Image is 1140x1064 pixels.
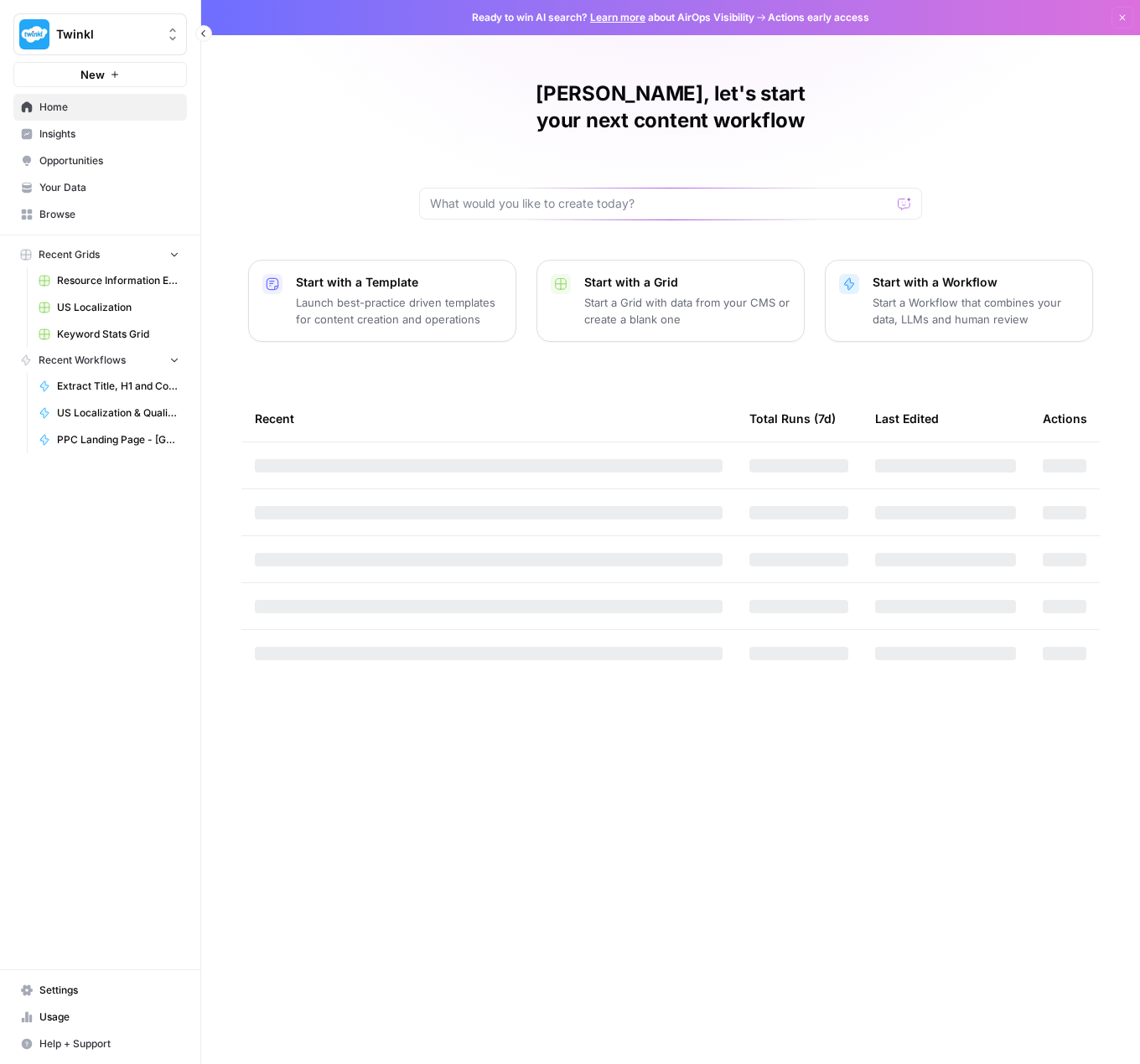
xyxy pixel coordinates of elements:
[590,11,645,23] a: Learn more
[419,80,922,134] h1: [PERSON_NAME], let's start your next content workflow
[13,242,187,267] button: Recent Grids
[31,373,187,400] a: Extract Title, H1 and Copy
[296,294,502,328] p: Launch best-practice driven templates for content creation and operations
[31,294,187,321] a: US Localization
[536,260,805,342] button: Start with a GridStart a Grid with data from your CMS or create a blank one
[873,274,1079,291] p: Start with a Workflow
[13,174,187,201] a: Your Data
[13,1004,187,1030] a: Usage
[875,395,939,442] div: Last Edited
[39,153,179,168] span: Opportunities
[57,379,179,394] span: Extract Title, H1 and Copy
[584,294,790,328] p: Start a Grid with data from your CMS or create a blank one
[1043,395,1087,442] div: Actions
[13,62,187,87] button: New
[39,127,179,142] span: Insights
[248,260,516,342] button: Start with a TemplateLaunch best-practice driven templates for content creation and operations
[13,147,187,174] a: Opportunities
[825,260,1093,342] button: Start with a WorkflowStart a Workflow that combines your data, LLMs and human review
[39,247,100,262] span: Recent Grids
[57,327,179,342] span: Keyword Stats Grid
[39,353,126,368] span: Recent Workflows
[57,432,179,447] span: PPC Landing Page - [GEOGRAPHIC_DATA]
[39,100,179,115] span: Home
[57,273,179,288] span: Resource Information Extraction and Descriptions
[19,19,49,49] img: Twinkl Logo
[31,267,187,294] a: Resource Information Extraction and Descriptions
[472,10,754,25] span: Ready to win AI search? about AirOps Visibility
[57,405,179,421] span: US Localization & Quality Check
[13,977,187,1004] a: Settings
[56,26,158,43] span: Twinkl
[768,10,869,25] span: Actions early access
[39,983,179,998] span: Settings
[13,348,187,373] button: Recent Workflows
[39,180,179,195] span: Your Data
[584,274,790,291] p: Start with a Grid
[31,400,187,426] a: US Localization & Quality Check
[13,13,187,55] button: Workspace: Twinkl
[31,426,187,453] a: PPC Landing Page - [GEOGRAPHIC_DATA]
[430,195,891,212] input: What would you like to create today?
[39,1036,179,1051] span: Help + Support
[13,201,187,228] a: Browse
[296,274,502,291] p: Start with a Template
[13,1030,187,1057] button: Help + Support
[57,300,179,315] span: US Localization
[80,66,105,83] span: New
[255,395,723,442] div: Recent
[13,121,187,147] a: Insights
[31,321,187,348] a: Keyword Stats Grid
[39,207,179,222] span: Browse
[873,294,1079,328] p: Start a Workflow that combines your data, LLMs and human review
[39,1010,179,1025] span: Usage
[13,94,187,121] a: Home
[749,395,836,442] div: Total Runs (7d)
